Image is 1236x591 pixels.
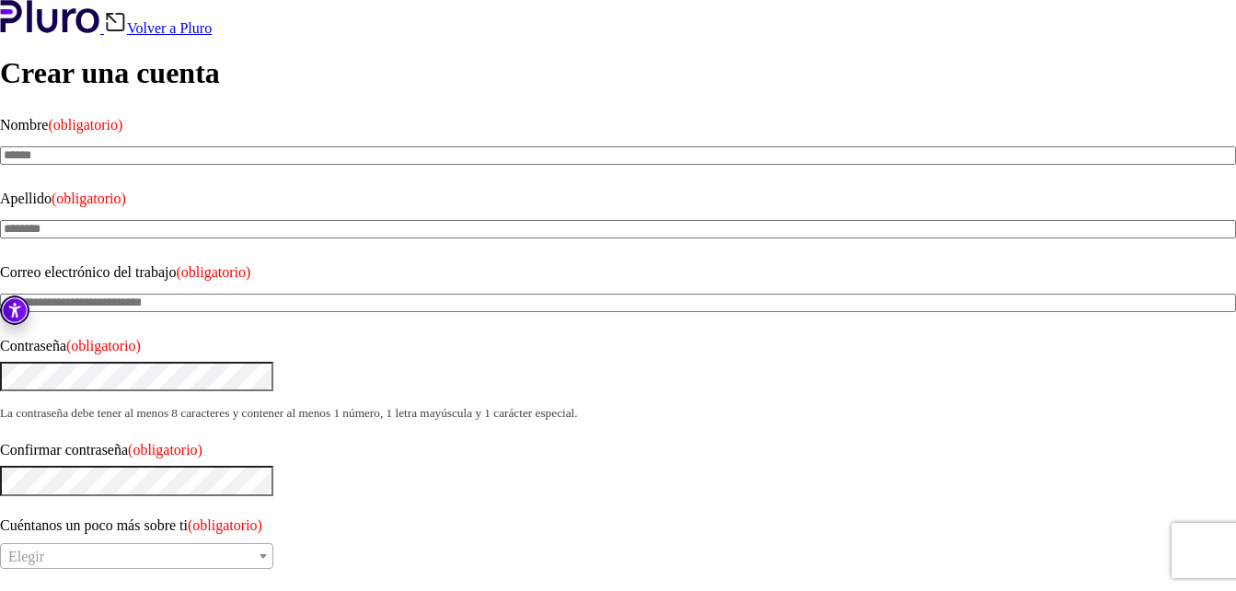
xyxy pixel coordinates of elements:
[127,20,212,36] font: Volver a Pluro
[104,11,127,33] img: Icono de retroceso
[188,517,262,533] span: (obligatorio)
[48,117,122,133] span: (obligatorio)
[104,20,212,36] a: Volver a Pluro
[52,191,126,206] span: (obligatorio)
[128,442,202,458] span: (obligatorio)
[176,264,250,280] span: (obligatorio)
[66,338,141,353] span: (obligatorio)
[8,549,44,564] span: Elegir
